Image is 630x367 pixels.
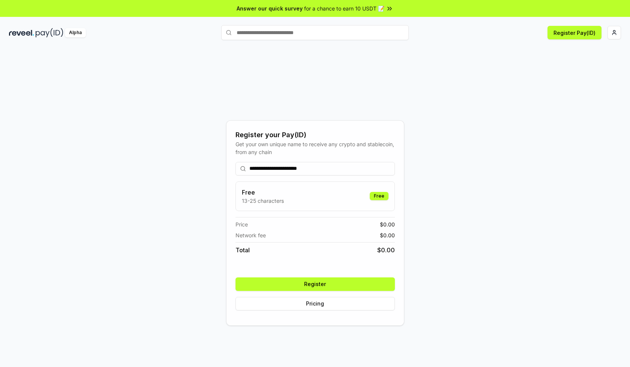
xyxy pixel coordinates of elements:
p: 13-25 characters [242,197,284,205]
h3: Free [242,188,284,197]
img: pay_id [36,28,63,37]
div: Alpha [65,28,86,37]
span: $ 0.00 [380,220,395,228]
span: $ 0.00 [380,231,395,239]
div: Register your Pay(ID) [235,130,395,140]
div: Get your own unique name to receive any crypto and stablecoin, from any chain [235,140,395,156]
span: Answer our quick survey [237,4,303,12]
span: for a chance to earn 10 USDT 📝 [304,4,384,12]
span: $ 0.00 [377,246,395,255]
span: Price [235,220,248,228]
span: Total [235,246,250,255]
img: reveel_dark [9,28,34,37]
div: Free [370,192,388,200]
button: Register Pay(ID) [547,26,601,39]
span: Network fee [235,231,266,239]
button: Pricing [235,297,395,310]
button: Register [235,277,395,291]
